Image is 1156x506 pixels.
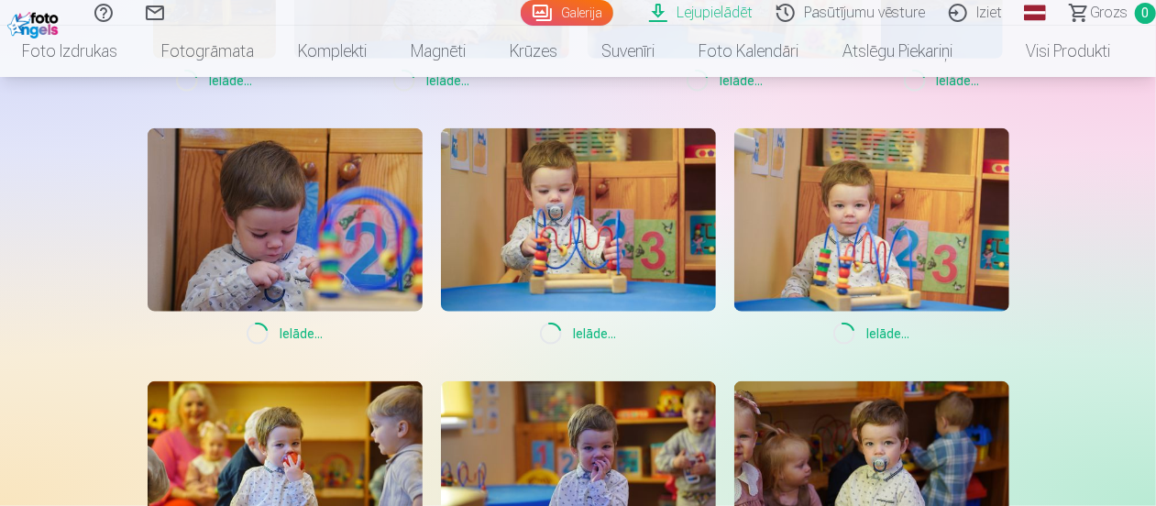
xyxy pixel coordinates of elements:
[139,26,276,77] a: Fotogrāmata
[881,70,1003,92] span: Ielāde ...
[588,70,863,92] span: Ielāde ...
[441,323,716,345] span: Ielāde ...
[148,323,423,345] span: Ielāde ...
[734,323,1009,345] span: Ielāde ...
[677,26,820,77] a: Foto kalendāri
[153,70,275,92] span: Ielāde ...
[734,128,1009,345] a: Ielāde...
[7,7,63,38] img: /fa1
[1135,3,1156,24] span: 0
[148,128,423,345] a: Ielāde...
[294,70,569,92] span: Ielāde ...
[441,128,716,345] a: Ielāde...
[974,26,1132,77] a: Visi produkti
[276,26,389,77] a: Komplekti
[1090,2,1128,24] span: Grozs
[488,26,579,77] a: Krūzes
[389,26,488,77] a: Magnēti
[820,26,974,77] a: Atslēgu piekariņi
[579,26,677,77] a: Suvenīri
